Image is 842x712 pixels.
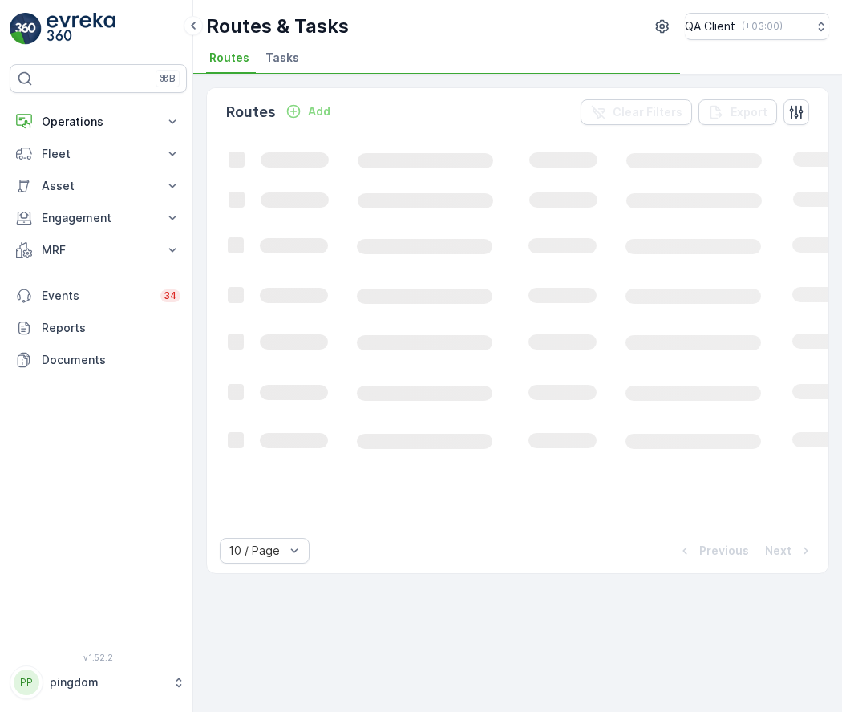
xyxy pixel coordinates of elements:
img: logo_light-DOdMpM7g.png [47,13,115,45]
p: Add [308,103,330,119]
span: Tasks [265,50,299,66]
p: Documents [42,352,180,368]
button: Export [698,99,777,125]
p: 34 [164,289,177,302]
a: Reports [10,312,187,344]
button: Clear Filters [581,99,692,125]
p: Events [42,288,151,304]
p: Next [765,543,791,559]
img: logo [10,13,42,45]
button: Next [763,541,816,560]
button: MRF [10,234,187,266]
div: PP [14,670,39,695]
p: Fleet [42,146,155,162]
a: Documents [10,344,187,376]
p: Export [731,104,767,120]
button: QA Client(+03:00) [685,13,829,40]
p: Routes [226,101,276,123]
button: Add [279,102,337,121]
p: Clear Filters [613,104,682,120]
button: Engagement [10,202,187,234]
p: Engagement [42,210,155,226]
p: Reports [42,320,180,336]
p: Previous [699,543,749,559]
span: Routes [209,50,249,66]
p: Asset [42,178,155,194]
button: PPpingdom [10,665,187,699]
button: Operations [10,106,187,138]
span: v 1.52.2 [10,653,187,662]
a: Events34 [10,280,187,312]
button: Fleet [10,138,187,170]
p: Routes & Tasks [206,14,349,39]
p: pingdom [50,674,164,690]
p: QA Client [685,18,735,34]
p: Operations [42,114,155,130]
p: ⌘B [160,72,176,85]
button: Asset [10,170,187,202]
button: Previous [675,541,751,560]
p: ( +03:00 ) [742,20,783,33]
p: MRF [42,242,155,258]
